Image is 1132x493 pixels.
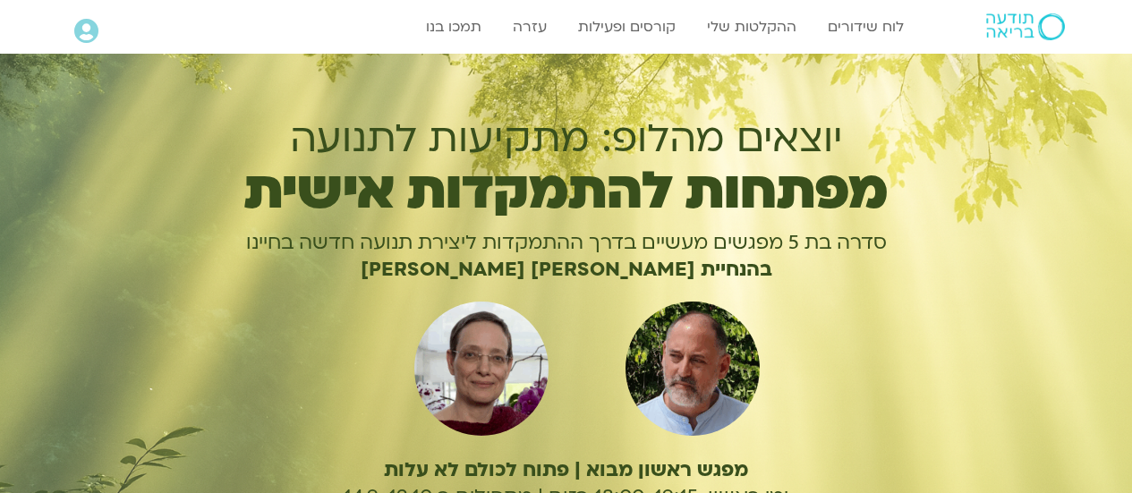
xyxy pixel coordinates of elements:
[417,10,490,44] a: תמכו בנו
[698,10,805,44] a: ההקלטות שלי
[504,10,556,44] a: עזרה
[384,456,748,483] b: מפגש ראשון מבוא | פתוח לכולם לא עלות
[361,256,772,283] b: בהנחיית [PERSON_NAME] [PERSON_NAME]
[179,116,954,161] h1: יוצאים מהלופ: מתקיעות לתנועה
[986,13,1065,40] img: תודעה בריאה
[179,229,954,256] p: סדרה בת 5 מפגשים מעשיים בדרך ההתמקדות ליצירת תנועה חדשה בחיינו
[819,10,913,44] a: לוח שידורים
[179,171,954,212] h1: מפתחות להתמקדות אישית
[569,10,685,44] a: קורסים ופעילות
